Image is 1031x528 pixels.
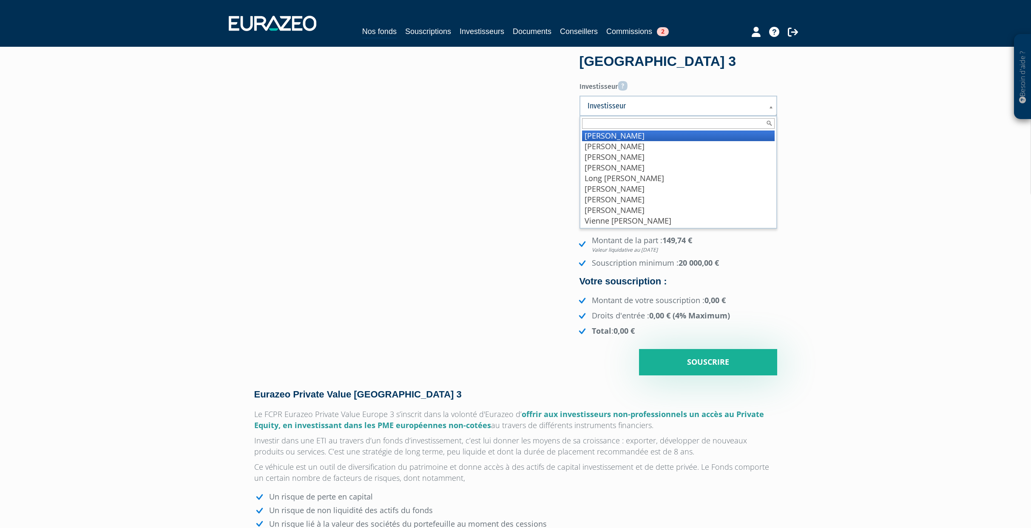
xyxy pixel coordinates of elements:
[679,258,719,268] strong: 20 000,00 €
[577,326,777,337] li: :
[254,492,777,502] li: Un risque de perte en capital
[460,26,504,37] a: Investisseurs
[592,246,777,253] em: Valeur liquidative au [DATE]
[513,26,551,37] a: Documents
[579,78,777,92] label: Investisseur
[254,36,555,205] iframe: YouTube video player
[579,276,777,287] h4: Votre souscription :
[577,235,777,253] li: Montant de la part :
[649,310,730,321] strong: 0,00 € (4% Maximum)
[582,194,775,205] li: [PERSON_NAME]
[1018,39,1028,115] p: Besoin d'aide ?
[582,162,775,173] li: [PERSON_NAME]
[229,16,316,31] img: 1732889491-logotype_eurazeo_blanc_rvb.png
[560,26,598,37] a: Conseillers
[254,389,777,400] h4: Eurazeo Private Value [GEOGRAPHIC_DATA] 3
[657,27,669,36] span: 2
[254,409,777,431] p: Le FCPR Eurazeo Private Value Europe 3 s’inscrit dans la volonté d'Eurazeo d’ au travers de diffé...
[606,26,669,37] a: Commissions2
[577,295,777,306] li: Montant de votre souscription :
[254,506,777,515] li: Un risque de non liquidité des actifs du fonds
[639,349,777,375] input: Souscrire
[254,435,777,457] p: Investir dans une ETI au travers d’un fonds d’investissement, c’est lui donner les moyens de sa c...
[592,235,777,253] strong: 149,74 €
[582,205,775,216] li: [PERSON_NAME]
[577,310,777,321] li: Droits d'entrée :
[254,409,764,430] span: offrir aux investisseurs non-professionnels un accès au Private Equity, en investissant dans les ...
[362,26,397,39] a: Nos fonds
[704,295,726,305] strong: 0,00 €
[582,216,775,226] li: Vienne [PERSON_NAME]
[582,173,775,184] li: Long [PERSON_NAME]
[582,131,775,141] li: [PERSON_NAME]
[405,26,451,37] a: Souscriptions
[613,326,635,336] strong: 0,00 €
[579,32,777,71] div: Eurazeo Private Value [GEOGRAPHIC_DATA] 3
[582,152,775,162] li: [PERSON_NAME]
[592,326,611,336] strong: Total
[582,184,775,194] li: [PERSON_NAME]
[588,101,758,111] span: Investisseur
[582,141,775,152] li: [PERSON_NAME]
[577,258,777,269] li: Souscription minimum :
[254,461,777,483] p: Ce véhicule est un outil de diversification du patrimoine et donne accès à des actifs de capital ...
